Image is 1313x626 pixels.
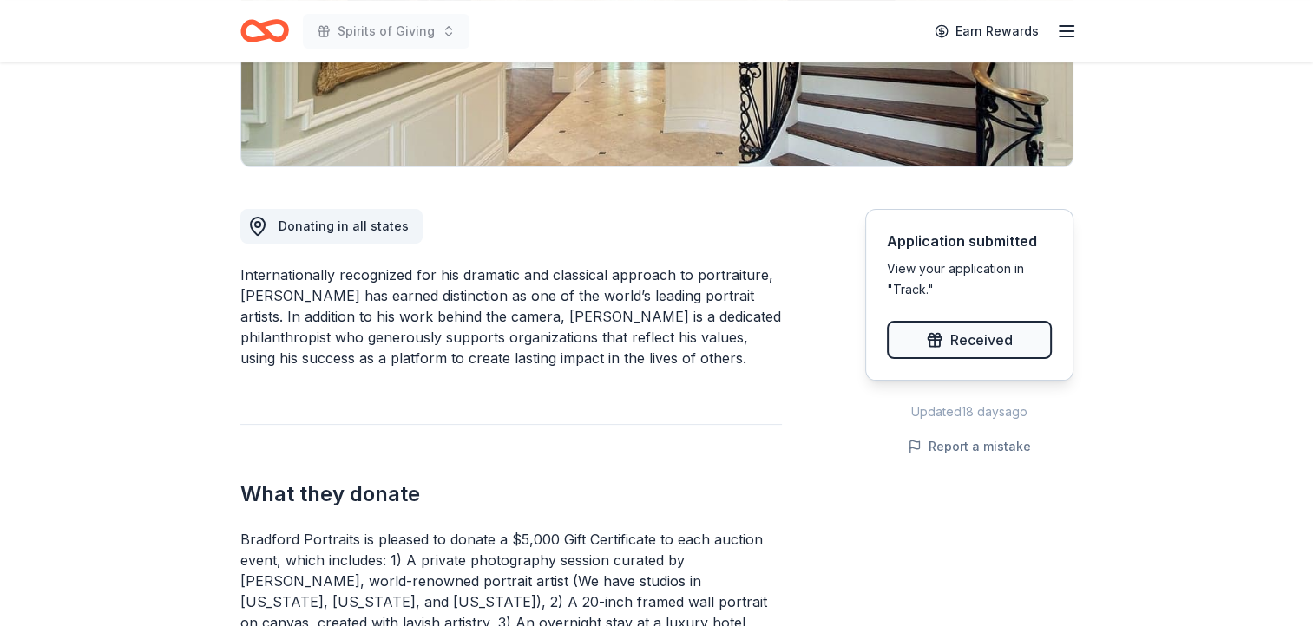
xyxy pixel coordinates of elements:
[240,480,782,508] h2: What they donate
[338,21,435,42] span: Spirits of Giving
[303,14,469,49] button: Spirits of Giving
[887,321,1052,359] button: Received
[240,10,289,51] a: Home
[924,16,1049,47] a: Earn Rewards
[865,401,1073,422] div: Updated 18 days ago
[950,329,1013,351] span: Received
[908,436,1031,457] button: Report a mistake
[887,231,1052,251] div: Application submitted
[887,258,1052,300] div: View your application in "Track."
[279,218,409,233] span: Donating in all states
[240,264,782,368] div: Internationally recognized for his dramatic and classical approach to portraiture, [PERSON_NAME] ...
